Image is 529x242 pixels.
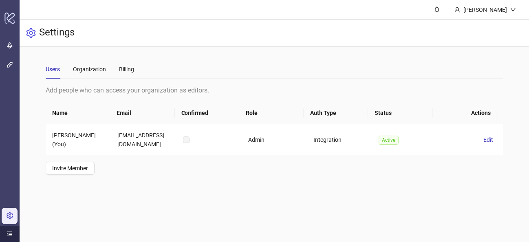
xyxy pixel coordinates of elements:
th: Actions [433,102,497,124]
div: Add people who can access your organization as editors. [46,85,503,95]
div: [PERSON_NAME] [460,5,510,14]
th: Role [239,102,304,124]
th: Auth Type [304,102,368,124]
span: Invite Member [52,165,88,172]
div: Billing [119,65,134,74]
td: [PERSON_NAME] (You) [46,124,111,155]
td: Integration [307,124,372,155]
th: Confirmed [175,102,239,124]
th: Status [368,102,432,124]
span: setting [26,28,36,38]
th: Email [110,102,174,124]
span: Active [379,136,399,145]
span: bell [434,7,440,12]
span: user [454,7,460,13]
div: Organization [73,65,106,74]
a: Integrations [17,62,48,68]
div: Users [46,65,60,74]
button: Edit [480,135,496,145]
h3: Settings [39,26,75,40]
span: down [510,7,516,13]
button: Invite Member [46,162,95,175]
a: Settings [17,213,38,219]
span: Edit [483,136,493,143]
a: Launch Ads [17,42,47,49]
th: Name [46,102,110,124]
td: Admin [242,124,307,155]
span: menu-unfold [7,231,12,237]
td: [EMAIL_ADDRESS][DOMAIN_NAME] [111,124,176,155]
